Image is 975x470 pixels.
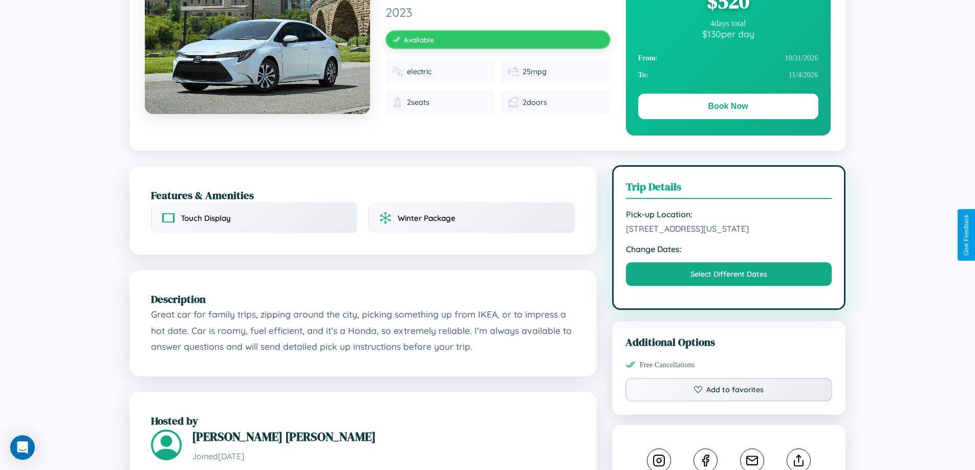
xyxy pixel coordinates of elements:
[963,214,970,256] div: Give Feedback
[508,97,518,107] img: Doors
[398,213,456,223] span: Winter Package
[626,244,832,254] strong: Change Dates:
[385,5,611,20] span: 2023
[393,97,403,107] img: Seats
[638,19,818,28] div: 4 days total
[626,262,832,286] button: Select Different Dates
[523,98,547,107] span: 2 doors
[508,66,518,77] img: Fuel efficiency
[10,435,35,460] div: Open Intercom Messenger
[192,449,575,464] p: Joined [DATE]
[404,35,434,44] span: Available
[638,94,818,119] button: Book Now
[640,361,695,369] span: Free Cancellations
[626,179,832,199] h3: Trip Details
[407,98,429,107] span: 2 seats
[638,54,658,62] strong: From:
[151,306,575,355] p: Great car for family trips, zipping around the city, picking something up from IKEA, or to impres...
[625,378,833,401] button: Add to favorites
[393,66,403,77] img: Fuel type
[638,50,818,66] div: 10 / 31 / 2026
[626,209,832,219] strong: Pick-up Location:
[625,334,833,349] h3: Additional Options
[192,428,575,445] h3: [PERSON_NAME] [PERSON_NAME]
[181,213,231,223] span: Touch Display
[638,66,818,83] div: 11 / 4 / 2026
[638,28,818,39] div: $ 130 per day
[523,67,547,76] span: 25 mpg
[151,413,575,428] h2: Hosted by
[407,67,431,76] span: electric
[151,292,575,306] h2: Description
[151,188,575,203] h2: Features & Amenities
[626,223,832,234] span: [STREET_ADDRESS][US_STATE]
[638,71,648,79] strong: To:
